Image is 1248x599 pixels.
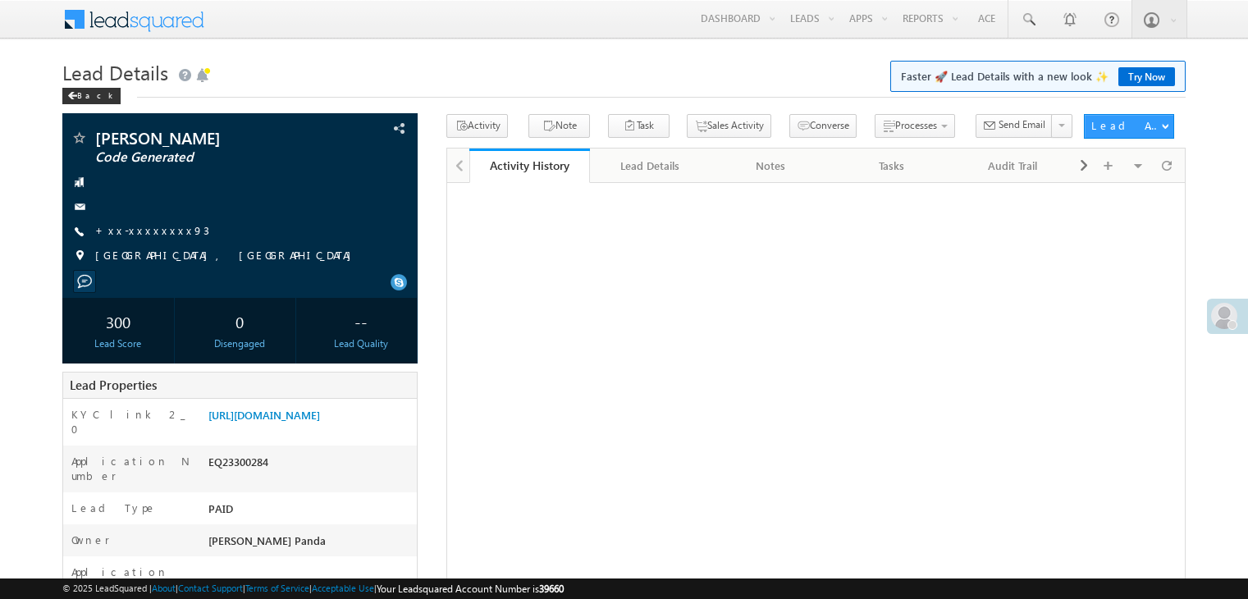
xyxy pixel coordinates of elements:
div: EQ23300284 [204,454,417,477]
div: Lead Quality [309,336,413,351]
a: Audit Trail [953,149,1074,183]
label: Lead Type [71,501,157,515]
span: [PERSON_NAME] [95,130,315,146]
a: Acceptable Use [312,583,374,593]
span: © 2025 LeadSquared | | | | | [62,581,564,597]
button: Note [528,114,590,138]
div: PAID [204,501,417,524]
a: Tasks [832,149,953,183]
span: [GEOGRAPHIC_DATA], [GEOGRAPHIC_DATA] [95,248,359,264]
button: Send Email [976,114,1053,138]
button: Task [608,114,670,138]
a: Terms of Service [245,583,309,593]
a: About [152,583,176,593]
span: [PERSON_NAME] Panda [208,533,326,547]
div: Lead Actions [1091,118,1161,133]
a: Notes [711,149,832,183]
div: Lead Score [66,336,170,351]
span: Code Generated [95,149,315,166]
div: Tasks [845,156,938,176]
label: Application Status [71,565,191,594]
button: Processes [875,114,955,138]
label: KYC link 2_0 [71,407,191,437]
span: Your Leadsquared Account Number is [377,583,564,595]
label: Owner [71,533,110,547]
div: -- [309,306,413,336]
div: Back [62,88,121,104]
div: 300 [66,306,170,336]
span: Faster 🚀 Lead Details with a new look ✨ [901,68,1175,85]
button: Lead Actions [1084,114,1174,139]
div: 0 [188,306,291,336]
div: Disengaged [188,336,291,351]
button: Converse [789,114,857,138]
button: Activity [446,114,508,138]
a: Activity History [469,149,590,183]
a: Try Now [1118,67,1175,86]
span: Lead Details [62,59,168,85]
a: Lead Details [590,149,711,183]
a: Contact Support [178,583,243,593]
span: 39660 [539,583,564,595]
a: [URL][DOMAIN_NAME] [208,408,320,422]
a: +xx-xxxxxxxx93 [95,223,209,237]
span: Lead Properties [70,377,157,393]
label: Application Number [71,454,191,483]
span: Send Email [999,117,1045,132]
span: Processes [895,119,937,131]
div: Audit Trail [967,156,1059,176]
a: Back [62,87,129,101]
div: Notes [725,156,817,176]
div: Activity History [482,158,578,173]
button: Sales Activity [687,114,771,138]
div: Lead Details [603,156,696,176]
